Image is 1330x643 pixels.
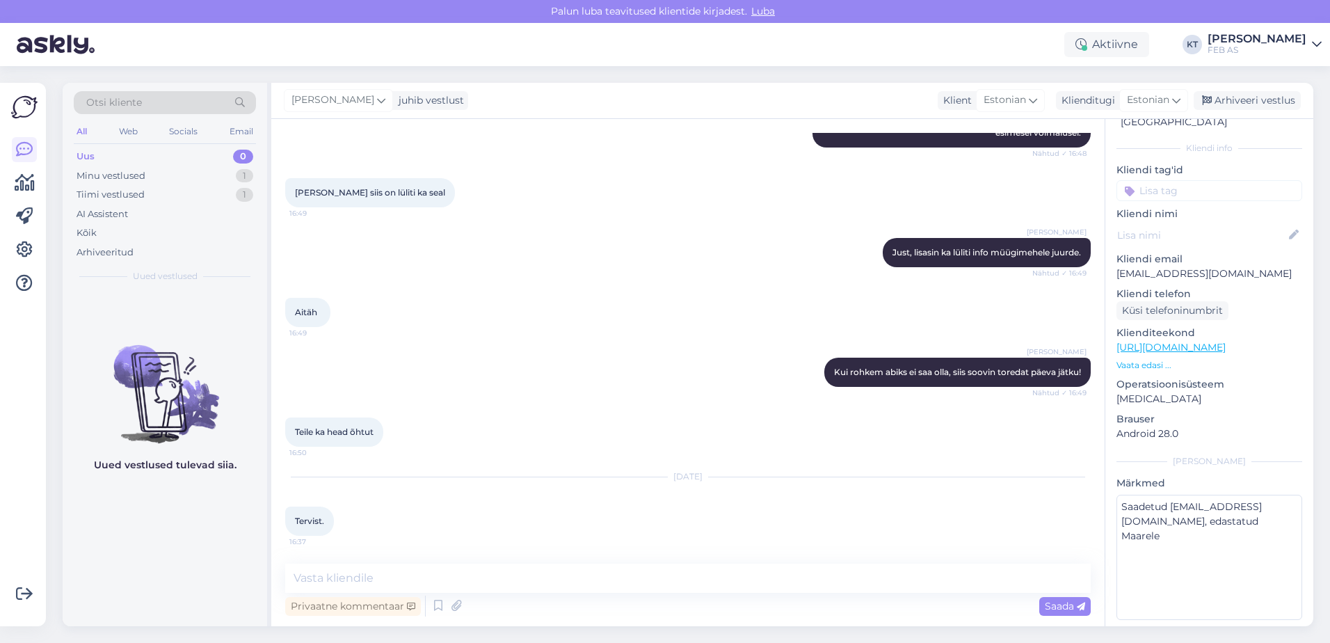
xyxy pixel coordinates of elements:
[77,150,95,164] div: Uus
[63,320,267,445] img: No chats
[291,93,374,108] span: [PERSON_NAME]
[1116,455,1302,468] div: [PERSON_NAME]
[1194,91,1301,110] div: Arhiveeri vestlus
[1116,252,1302,267] p: Kliendi email
[295,187,445,198] span: [PERSON_NAME] siis on lüliti ka seal
[1116,301,1228,320] div: Küsi telefoninumbrit
[94,458,237,473] p: Uued vestlused tulevad siia.
[1116,412,1302,427] p: Brauser
[285,470,1091,483] div: [DATE]
[1032,388,1087,398] span: Nähtud ✓ 16:49
[1116,359,1302,372] p: Vaata edasi ...
[1064,32,1149,57] div: Aktiivne
[77,188,145,202] div: Tiimi vestlused
[1116,180,1302,201] input: Lisa tag
[74,122,90,141] div: All
[984,93,1026,108] span: Estonian
[295,307,317,317] span: Aitäh
[1127,93,1169,108] span: Estonian
[77,207,128,221] div: AI Assistent
[285,597,421,616] div: Privaatne kommentaar
[77,246,134,260] div: Arhiveeritud
[938,93,972,108] div: Klient
[236,188,253,202] div: 1
[1027,227,1087,237] span: [PERSON_NAME]
[289,328,342,338] span: 16:49
[1116,326,1302,340] p: Klienditeekond
[1032,148,1087,159] span: Nähtud ✓ 16:48
[227,122,256,141] div: Email
[133,270,198,283] span: Uued vestlused
[116,122,141,141] div: Web
[1056,93,1115,108] div: Klienditugi
[1116,163,1302,177] p: Kliendi tag'id
[1116,495,1302,620] textarea: [PERSON_NAME].
[77,226,97,240] div: Kõik
[834,367,1081,377] span: Kui rohkem abiks ei saa olla, siis soovin toredat päeva jätku!
[1116,142,1302,154] div: Kliendi info
[166,122,200,141] div: Socials
[1208,33,1306,45] div: [PERSON_NAME]
[295,427,374,437] span: Teile ka head õhtut
[11,94,38,120] img: Askly Logo
[747,5,779,17] span: Luba
[393,93,464,108] div: juhib vestlust
[1116,427,1302,441] p: Android 28.0
[289,537,342,547] span: 16:37
[289,447,342,458] span: 16:50
[86,95,142,110] span: Otsi kliente
[1032,268,1087,278] span: Nähtud ✓ 16:49
[1045,600,1085,612] span: Saada
[1116,392,1302,406] p: [MEDICAL_DATA]
[1208,45,1306,56] div: FEB AS
[1116,207,1302,221] p: Kliendi nimi
[1116,476,1302,491] p: Märkmed
[233,150,253,164] div: 0
[295,516,324,526] span: Tervist.
[1208,33,1322,56] a: [PERSON_NAME]FEB AS
[289,208,342,219] span: 16:49
[236,169,253,183] div: 1
[1027,347,1087,357] span: [PERSON_NAME]
[1117,228,1286,243] input: Lisa nimi
[1116,267,1302,281] p: [EMAIL_ADDRESS][DOMAIN_NAME]
[1116,287,1302,301] p: Kliendi telefon
[1116,341,1226,354] a: [URL][DOMAIN_NAME]
[1183,35,1202,54] div: KT
[1116,377,1302,392] p: Operatsioonisüsteem
[77,169,145,183] div: Minu vestlused
[892,247,1081,257] span: Just, lisasin ka lüliti info müügimehele juurde.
